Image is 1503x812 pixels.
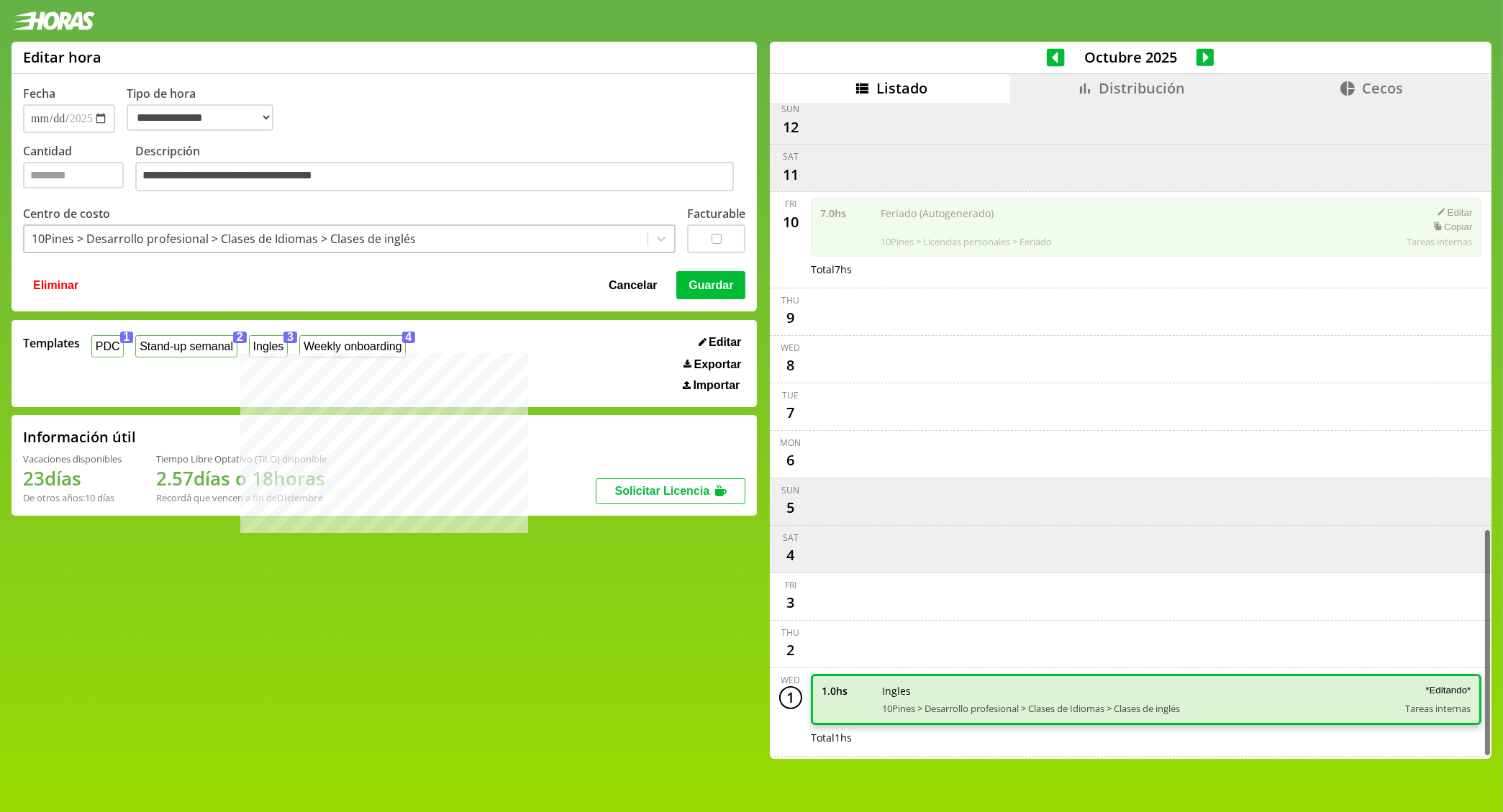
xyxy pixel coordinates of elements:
div: Wed [781,342,800,354]
h2: Información útil [23,427,136,447]
div: Total 1 hs [811,731,1482,744]
div: Vacaciones disponibles [23,452,122,465]
img: logotipo [12,12,95,30]
span: Editar [709,336,741,349]
div: 1 [779,686,802,709]
button: Cancelar [604,271,662,298]
div: 11 [779,163,802,186]
div: Mon [780,437,801,449]
span: Templates [23,335,80,351]
textarea: Descripción [135,162,734,192]
button: Guardar [676,271,745,298]
div: 5 [779,496,802,519]
span: Octubre 2025 [1065,47,1197,67]
div: Tue [782,389,799,401]
label: Centro de costo [23,206,110,222]
div: Sun [781,103,799,115]
div: Fri [785,198,796,210]
span: Distribución [1099,78,1186,98]
div: 9 [779,306,802,329]
label: Descripción [135,143,745,196]
input: Cantidad [23,162,124,188]
button: PDC1 [91,335,124,357]
div: 10 [779,210,802,233]
span: 1 [120,332,134,343]
h1: Editar hora [23,47,101,67]
div: 2 [779,639,802,662]
button: Solicitar Licencia [596,478,745,504]
span: Listado [876,78,927,98]
div: 6 [779,449,802,472]
b: Diciembre [277,491,323,504]
span: 2 [233,332,247,343]
div: 7 [779,401,802,424]
select: Tipo de hora [127,104,273,131]
span: Solicitar Licencia [615,485,710,497]
button: Eliminar [29,271,83,298]
div: 3 [779,591,802,614]
button: Stand-up semanal2 [135,335,237,357]
div: 10Pines > Desarrollo profesional > Clases de Idiomas > Clases de inglés [32,231,416,247]
div: Sat [783,532,799,544]
div: Recordá que vencen a fin de [156,491,327,504]
h1: 2.57 días o 18 horas [156,465,327,491]
div: Sat [783,150,799,163]
div: Thu [781,294,799,306]
span: Exportar [694,358,742,371]
div: Total 7 hs [811,263,1482,276]
label: Tipo de hora [127,86,285,133]
button: Editar [694,335,746,350]
span: 4 [402,332,416,343]
button: Exportar [679,357,745,372]
div: Thu [781,626,799,639]
div: Tiempo Libre Optativo (TiLO) disponible [156,452,327,465]
h1: 23 días [23,465,122,491]
span: 3 [283,332,297,343]
button: Weekly onboarding4 [299,335,406,357]
div: 4 [779,544,802,567]
div: 12 [779,115,802,138]
label: Facturable [687,206,745,222]
button: Ingles3 [249,335,288,357]
div: Wed [781,674,800,686]
div: Fri [785,579,796,591]
div: scrollable content [770,103,1491,757]
div: De otros años: 10 días [23,491,122,504]
div: Sun [781,484,799,496]
label: Fecha [23,86,55,101]
span: Importar [693,379,740,392]
label: Cantidad [23,143,135,196]
div: 8 [779,354,802,377]
span: Cecos [1362,78,1403,98]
